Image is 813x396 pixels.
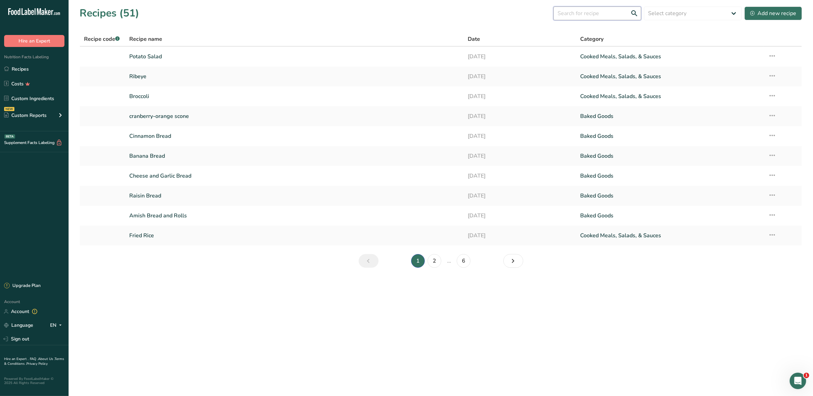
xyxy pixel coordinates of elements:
a: Cooked Meals, Salads, & Sauces [580,228,760,243]
a: [DATE] [468,69,572,84]
a: [DATE] [468,169,572,183]
a: cranberry-orange scone [129,109,459,123]
div: BETA [4,134,15,139]
a: Banana Bread [129,149,459,163]
a: Baked Goods [580,189,760,203]
a: Previous page [359,254,379,268]
h1: Recipes (51) [80,5,139,21]
a: Broccoli [129,89,459,104]
div: Custom Reports [4,112,47,119]
a: Ribeye [129,69,459,84]
div: Add new recipe [750,9,796,17]
div: Upgrade Plan [4,283,40,289]
a: Baked Goods [580,208,760,223]
a: Page 6. [457,254,470,268]
button: Hire an Expert [4,35,64,47]
a: Potato Salad [129,49,459,64]
a: Fried Rice [129,228,459,243]
a: Language [4,319,33,331]
a: [DATE] [468,129,572,143]
a: Cooked Meals, Salads, & Sauces [580,89,760,104]
a: Cooked Meals, Salads, & Sauces [580,49,760,64]
a: Next page [503,254,523,268]
a: [DATE] [468,89,572,104]
a: Page 2. [428,254,441,268]
a: Baked Goods [580,109,760,123]
div: Powered By FoodLabelMaker © 2025 All Rights Reserved [4,377,64,385]
a: Terms & Conditions . [4,357,64,366]
a: Amish Bread and Rolls [129,208,459,223]
a: Cooked Meals, Salads, & Sauces [580,69,760,84]
span: Category [580,35,603,43]
a: [DATE] [468,49,572,64]
a: [DATE] [468,208,572,223]
a: FAQ . [30,357,38,361]
span: Recipe code [84,35,120,43]
input: Search for recipe [553,7,641,20]
button: Add new recipe [744,7,802,20]
span: Date [468,35,480,43]
div: EN [50,321,64,329]
iframe: Intercom live chat [790,373,806,389]
a: Baked Goods [580,149,760,163]
a: [DATE] [468,109,572,123]
a: [DATE] [468,228,572,243]
a: Hire an Expert . [4,357,28,361]
a: Baked Goods [580,169,760,183]
span: Recipe name [129,35,162,43]
a: Cheese and Garlic Bread [129,169,459,183]
a: [DATE] [468,189,572,203]
a: [DATE] [468,149,572,163]
a: About Us . [38,357,55,361]
a: Baked Goods [580,129,760,143]
a: Privacy Policy [26,361,48,366]
span: 1 [804,373,809,378]
div: NEW [4,107,14,111]
a: Cinnamon Bread [129,129,459,143]
a: Raisin Bread [129,189,459,203]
